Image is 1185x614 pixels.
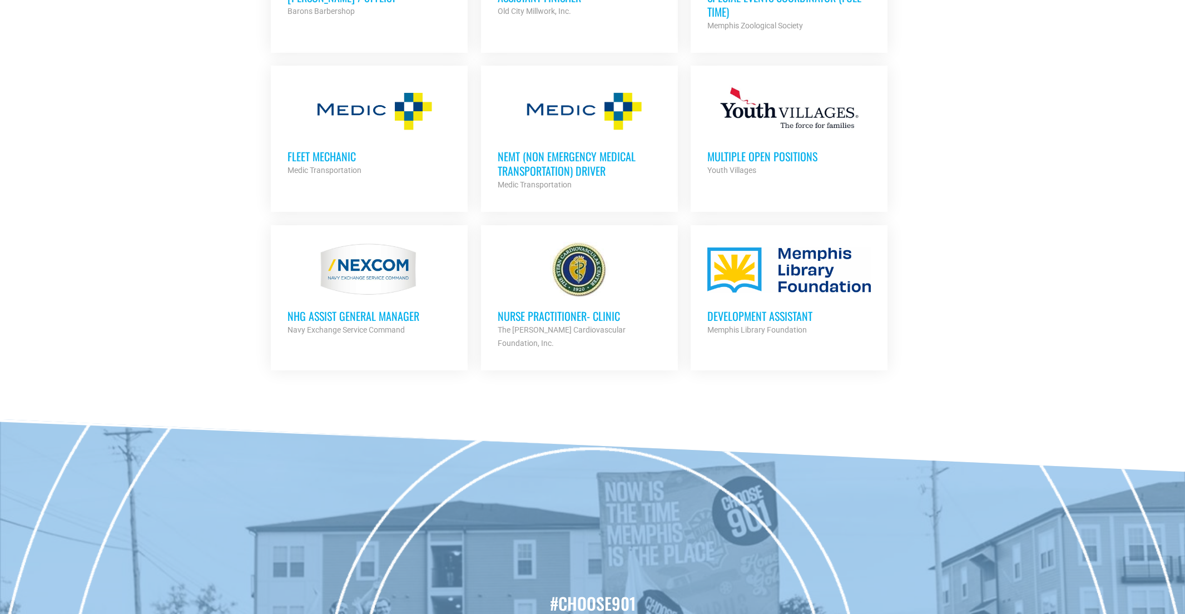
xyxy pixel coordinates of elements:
h3: Nurse Practitioner- Clinic [498,309,661,323]
h3: Multiple Open Positions [707,149,871,164]
a: NEMT (Non Emergency Medical Transportation) Driver Medic Transportation [481,66,678,208]
a: Fleet Mechanic Medic Transportation [271,66,468,194]
strong: Navy Exchange Service Command [287,325,405,334]
strong: Medic Transportation [287,166,361,175]
a: Multiple Open Positions Youth Villages [691,66,887,194]
strong: Youth Villages [707,166,756,175]
h3: Fleet Mechanic [287,149,451,164]
a: Development Assistant Memphis Library Foundation [691,225,887,353]
strong: Old City Millwork, Inc. [498,7,571,16]
strong: Barons Barbershop [287,7,355,16]
a: NHG ASSIST GENERAL MANAGER Navy Exchange Service Command [271,225,468,353]
h3: Development Assistant [707,309,871,323]
strong: The [PERSON_NAME] Cardiovascular Foundation, Inc. [498,325,626,348]
strong: Memphis Library Foundation [707,325,807,334]
strong: Memphis Zoological Society [707,21,803,30]
h3: NEMT (Non Emergency Medical Transportation) Driver [498,149,661,178]
h3: NHG ASSIST GENERAL MANAGER [287,309,451,323]
strong: Medic Transportation [498,180,572,189]
a: Nurse Practitioner- Clinic The [PERSON_NAME] Cardiovascular Foundation, Inc. [481,225,678,367]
